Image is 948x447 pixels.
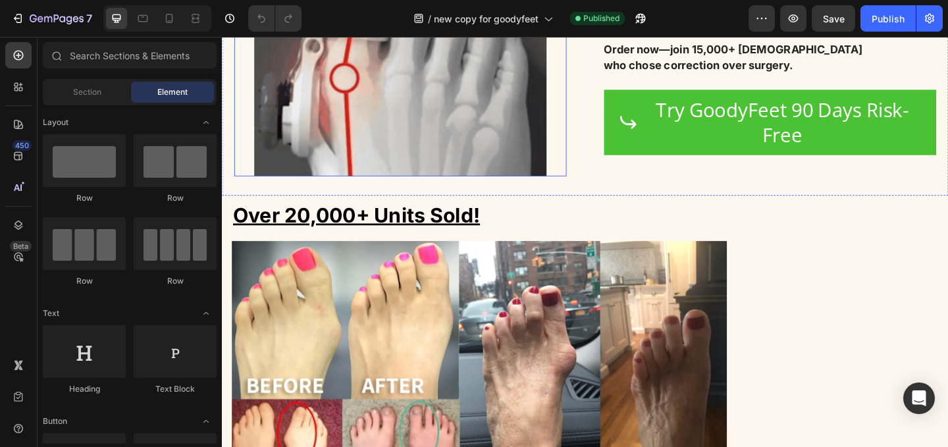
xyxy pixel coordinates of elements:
div: Row [134,275,217,287]
strong: Order now—join 15,000+ [DEMOGRAPHIC_DATA] who chose correction over surgery. [415,7,697,38]
span: Layout [43,117,68,128]
span: Element [157,86,188,98]
span: Toggle open [196,411,217,432]
div: Publish [872,12,905,26]
button: Publish [860,5,916,32]
button: Save [812,5,855,32]
span: Toggle open [196,303,217,324]
span: Save [823,13,845,24]
div: Beta [10,241,32,251]
span: Section [73,86,101,98]
iframe: Design area [222,37,948,447]
div: Text Block [134,383,217,395]
a: Try GoodyFeet 90 Days Risk-Free [415,57,777,128]
p: Try GoodyFeet 90 Days Risk-Free [458,65,761,120]
div: Heading [43,383,126,395]
span: new copy for goodyfeet [434,12,539,26]
u: Over 20,000+ Units Sold! [12,180,280,207]
div: Row [43,275,126,287]
span: Published [583,13,619,24]
button: 7 [5,5,98,32]
input: Search Sections & Elements [43,42,217,68]
div: Row [43,192,126,204]
div: Row [134,192,217,204]
span: Text [43,307,59,319]
div: Undo/Redo [248,5,302,32]
span: Button [43,415,67,427]
p: 7 [86,11,92,26]
span: / [428,12,431,26]
span: Toggle open [196,112,217,133]
div: 450 [13,140,32,151]
div: Open Intercom Messenger [903,382,935,414]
